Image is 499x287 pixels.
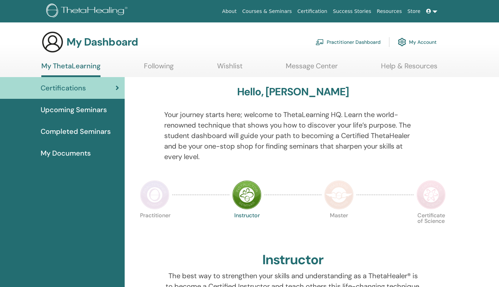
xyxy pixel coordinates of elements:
[286,62,338,75] a: Message Center
[374,5,405,18] a: Resources
[219,5,239,18] a: About
[237,86,349,98] h3: Hello, [PERSON_NAME]
[294,5,330,18] a: Certification
[416,213,446,242] p: Certificate of Science
[398,34,437,50] a: My Account
[41,31,64,53] img: generic-user-icon.jpg
[41,126,111,137] span: Completed Seminars
[46,4,130,19] img: logo.png
[262,252,324,268] h2: Instructor
[416,180,446,210] img: Certificate of Science
[324,180,354,210] img: Master
[324,213,354,242] p: Master
[140,213,169,242] p: Practitioner
[41,62,101,77] a: My ThetaLearning
[240,5,295,18] a: Courses & Seminars
[405,5,423,18] a: Store
[41,104,107,115] span: Upcoming Seminars
[140,180,169,210] img: Practitioner
[316,34,381,50] a: Practitioner Dashboard
[164,109,422,162] p: Your journey starts here; welcome to ThetaLearning HQ. Learn the world-renowned technique that sh...
[398,36,406,48] img: cog.svg
[217,62,243,75] a: Wishlist
[232,213,262,242] p: Instructor
[381,62,437,75] a: Help & Resources
[330,5,374,18] a: Success Stories
[41,148,91,158] span: My Documents
[67,36,138,48] h3: My Dashboard
[232,180,262,210] img: Instructor
[144,62,174,75] a: Following
[316,39,324,45] img: chalkboard-teacher.svg
[41,83,86,93] span: Certifications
